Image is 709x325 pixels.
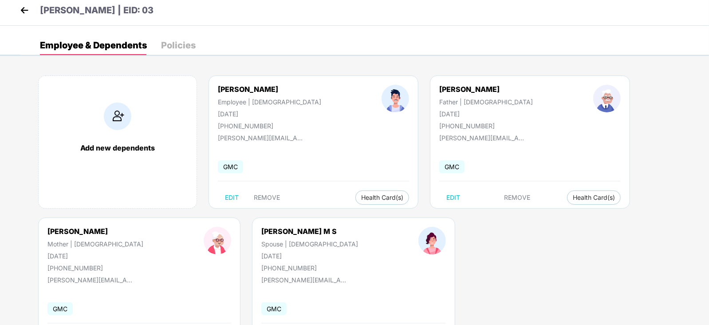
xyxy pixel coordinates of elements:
div: [PERSON_NAME][EMAIL_ADDRESS][DOMAIN_NAME] [439,134,528,142]
span: REMOVE [254,194,280,201]
div: [PHONE_NUMBER] [439,122,533,130]
div: Employee & Dependents [40,41,147,50]
span: Health Card(s) [573,195,615,200]
div: [PHONE_NUMBER] [218,122,321,130]
img: profileImage [204,227,231,254]
div: [PERSON_NAME][EMAIL_ADDRESS][DOMAIN_NAME] [261,276,350,284]
div: [PHONE_NUMBER] [261,264,358,272]
div: [DATE] [261,252,358,260]
div: Spouse | [DEMOGRAPHIC_DATA] [261,240,358,248]
div: [DATE] [218,110,321,118]
div: Father | [DEMOGRAPHIC_DATA] [439,98,533,106]
span: GMC [261,302,287,315]
div: Policies [161,41,196,50]
div: Mother | [DEMOGRAPHIC_DATA] [47,240,143,248]
div: [DATE] [439,110,533,118]
div: Add new dependents [47,143,188,152]
div: [PERSON_NAME] [439,85,533,94]
p: [PERSON_NAME] | EID: 03 [40,4,154,17]
span: GMC [47,302,73,315]
div: [PERSON_NAME][EMAIL_ADDRESS][DOMAIN_NAME] [218,134,307,142]
img: profileImage [418,227,446,254]
div: [DATE] [47,252,143,260]
span: EDIT [225,194,239,201]
span: Health Card(s) [361,195,403,200]
img: profileImage [593,85,621,112]
span: GMC [439,160,465,173]
button: REMOVE [247,190,287,205]
span: GMC [218,160,243,173]
button: REMOVE [497,190,537,205]
img: profileImage [382,85,409,112]
button: EDIT [439,190,467,205]
button: EDIT [218,190,246,205]
div: [PERSON_NAME] M S [261,227,358,236]
button: Health Card(s) [567,190,621,205]
span: REMOVE [504,194,530,201]
div: [PERSON_NAME] [218,85,321,94]
div: Employee | [DEMOGRAPHIC_DATA] [218,98,321,106]
img: back [18,4,31,17]
button: Health Card(s) [355,190,409,205]
div: [PERSON_NAME] [47,227,143,236]
div: [PHONE_NUMBER] [47,264,143,272]
span: EDIT [446,194,460,201]
div: [PERSON_NAME][EMAIL_ADDRESS][DOMAIN_NAME] [47,276,136,284]
img: addIcon [104,103,131,130]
